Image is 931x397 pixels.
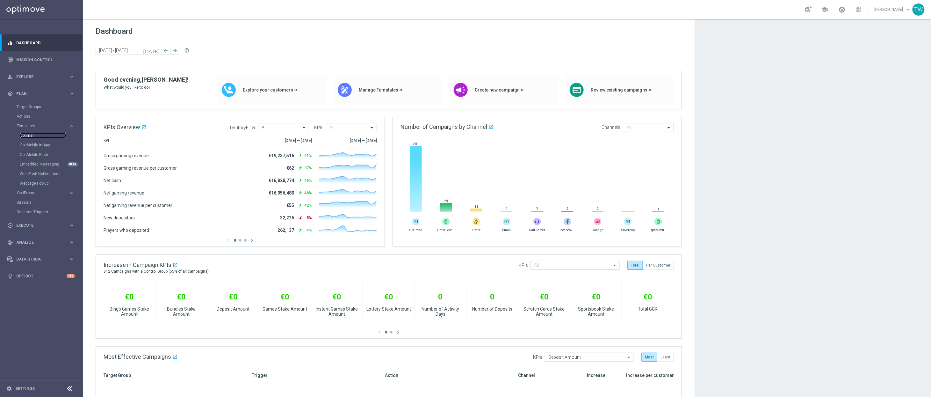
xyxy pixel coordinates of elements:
[20,159,82,169] div: Embedded Messaging
[7,91,69,97] div: Plan
[17,198,82,207] div: Streams
[20,140,82,150] div: OptiMobile In-App
[69,123,75,129] i: keyboard_arrow_right
[17,123,75,129] button: Templates keyboard_arrow_right
[7,257,75,262] button: Data Studio keyboard_arrow_right
[7,239,13,245] i: track_changes
[7,51,75,68] div: Mission Control
[67,274,75,278] div: +10
[17,124,69,128] div: Templates
[20,131,82,140] div: Optimail
[7,274,75,279] button: lightbulb Optibot +10
[7,74,69,80] div: Explore
[17,191,62,195] span: OptiPromo
[16,257,69,261] span: Data Studio
[20,162,66,167] a: Embedded Messaging
[17,200,66,205] a: Streams
[913,4,925,16] div: TW
[17,207,82,217] div: Realtime Triggers
[7,40,75,46] button: equalizer Dashboard
[16,34,75,51] a: Dashboard
[16,75,69,79] span: Explore
[16,268,67,284] a: Optibot
[69,256,75,262] i: keyboard_arrow_right
[6,386,12,392] i: settings
[7,91,75,96] button: gps_fixed Plan keyboard_arrow_right
[15,387,35,391] a: Settings
[20,171,66,176] a: Web Push Notifications
[69,222,75,228] i: keyboard_arrow_right
[905,6,912,13] span: keyboard_arrow_down
[16,240,69,244] span: Analyze
[7,256,69,262] div: Data Studio
[16,51,75,68] a: Mission Control
[7,34,75,51] div: Dashboard
[20,143,66,148] a: OptiMobile In-App
[20,152,66,157] a: OptiMobile Push
[821,6,828,13] span: school
[69,190,75,196] i: keyboard_arrow_right
[20,181,66,186] a: Webpage Pop-up
[69,91,75,97] i: keyboard_arrow_right
[20,150,82,159] div: OptiMobile Push
[7,57,75,62] button: Mission Control
[17,124,62,128] span: Templates
[7,273,13,279] i: lightbulb
[7,240,75,245] button: track_changes Analyze keyboard_arrow_right
[7,223,13,228] i: play_circle_outline
[17,121,82,188] div: Templates
[7,74,75,79] button: person_search Explore keyboard_arrow_right
[17,190,75,195] button: OptiPromo keyboard_arrow_right
[20,133,66,138] a: Optimail
[17,102,82,112] div: Target Groups
[16,224,69,227] span: Execute
[16,92,69,96] span: Plan
[69,74,75,80] i: keyboard_arrow_right
[17,210,66,215] a: Realtime Triggers
[7,268,75,284] div: Optibot
[7,239,69,245] div: Analyze
[7,223,69,228] div: Execute
[7,40,13,46] i: equalizer
[20,169,82,179] div: Web Push Notifications
[7,74,13,80] i: person_search
[20,179,82,188] div: Webpage Pop-up
[874,5,913,14] a: [PERSON_NAME]keyboard_arrow_down
[7,223,75,228] button: play_circle_outline Execute keyboard_arrow_right
[17,191,69,195] div: OptiPromo
[17,188,82,198] div: OptiPromo
[17,114,66,119] a: Actions
[17,112,82,121] div: Actions
[68,162,78,166] div: BETA
[69,239,75,245] i: keyboard_arrow_right
[7,91,13,97] i: gps_fixed
[17,104,66,109] a: Target Groups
